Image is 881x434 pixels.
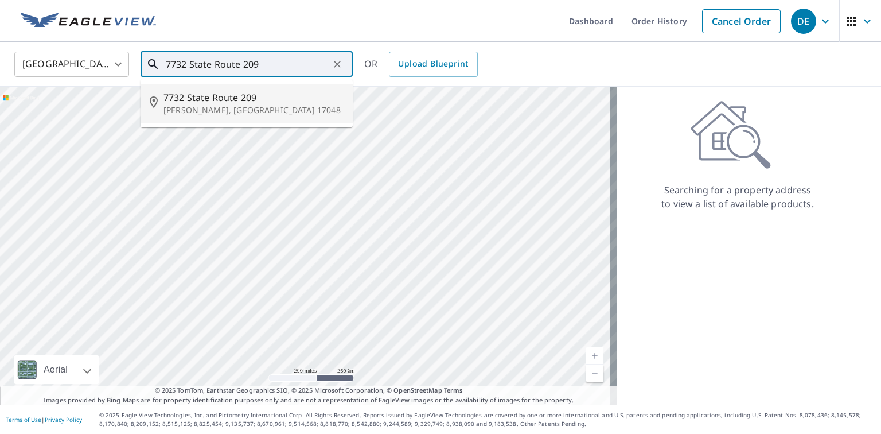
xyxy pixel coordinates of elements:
a: Current Level 5, Zoom Out [586,365,603,382]
div: Aerial [40,355,71,384]
a: Privacy Policy [45,416,82,424]
p: [PERSON_NAME], [GEOGRAPHIC_DATA] 17048 [163,104,344,116]
p: © 2025 Eagle View Technologies, Inc. and Pictometry International Corp. All Rights Reserved. Repo... [99,411,875,428]
a: OpenStreetMap [393,386,442,394]
div: OR [364,52,478,77]
a: Terms of Use [6,416,41,424]
img: EV Logo [21,13,156,30]
p: Searching for a property address to view a list of available products. [661,183,814,211]
a: Upload Blueprint [389,52,477,77]
div: DE [791,9,816,34]
p: | [6,416,82,423]
div: [GEOGRAPHIC_DATA] [14,48,129,80]
span: 7732 State Route 209 [163,91,344,104]
span: © 2025 TomTom, Earthstar Geographics SIO, © 2025 Microsoft Corporation, © [155,386,463,396]
a: Current Level 5, Zoom In [586,347,603,365]
span: Upload Blueprint [398,57,468,71]
div: Aerial [14,355,99,384]
a: Terms [444,386,463,394]
input: Search by address or latitude-longitude [166,48,329,80]
button: Clear [329,56,345,72]
a: Cancel Order [702,9,781,33]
